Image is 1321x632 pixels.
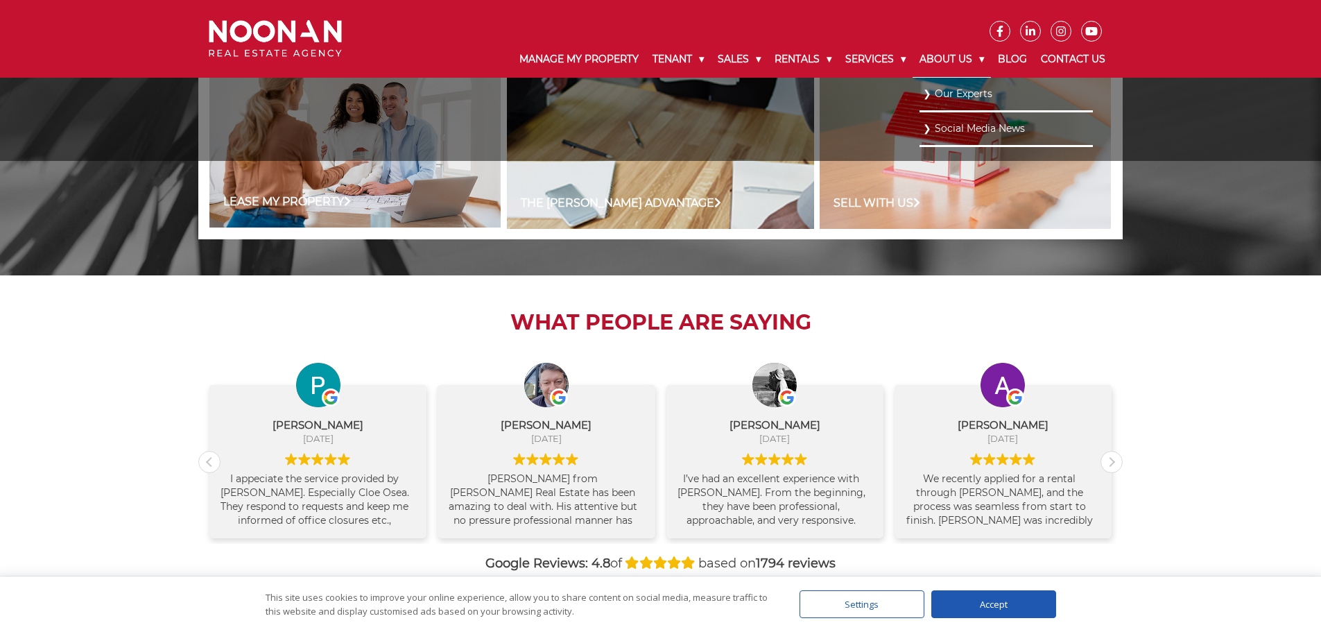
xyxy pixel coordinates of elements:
a: Blog [991,42,1034,77]
img: Google [553,453,565,466]
img: Google [338,453,350,466]
img: Google [795,453,807,466]
img: Google [1023,453,1035,466]
div: This site uses cookies to improve your online experience, allow you to share content on social me... [266,590,772,618]
img: Google [513,453,526,466]
img: Google [996,453,1009,466]
div: I appeciate the service provided by [PERSON_NAME]. Especially Cloe Osea. They respond to requests... [220,472,416,528]
a: Tenant [646,42,711,77]
div: Settings [800,590,924,618]
span: of [592,556,622,571]
img: Google [742,453,754,466]
a: Contact Us [1034,42,1112,77]
a: About Us [913,42,991,78]
a: Rentals [768,42,838,77]
img: Google [539,453,552,466]
img: Google [298,453,311,466]
h2: What People are Saying [198,310,1123,335]
img: Jason Maher profile picture [524,363,569,407]
strong: 4.8 [592,556,610,571]
img: Google [311,453,324,466]
img: Pauline Robinson profile picture [296,363,340,407]
img: Google [782,453,794,466]
div: Next review [1101,452,1122,472]
div: [PERSON_NAME] [448,418,644,432]
a: Our Experts [923,85,1089,103]
div: I’ve had an excellent experience with [PERSON_NAME]. From the beginning, they have been professio... [677,472,873,528]
a: Social Media News [923,119,1089,138]
img: Google [325,453,337,466]
a: Sales [711,42,768,77]
img: Ashraf Shuvo profile picture [752,363,797,407]
div: We recently applied for a rental through [PERSON_NAME], and the process was seamless from start t... [905,472,1101,528]
img: Google [778,388,796,407]
img: Google [983,453,996,466]
img: Google [1006,388,1024,407]
div: [PERSON_NAME] [220,418,416,432]
div: [PERSON_NAME] [677,418,873,432]
img: Noonan Real Estate Agency [209,20,342,57]
div: [DATE] [448,432,644,445]
img: Google [285,453,297,466]
div: [PERSON_NAME] from [PERSON_NAME] Real Estate has been amazing to deal with. His attentive but no ... [448,472,644,528]
img: Google [768,453,781,466]
span: based on [698,556,836,571]
img: Anwar Ahmad profile picture [981,363,1025,407]
a: Lease my Property [223,194,351,210]
a: Sell with us [834,195,920,212]
div: [DATE] [677,432,873,445]
div: [DATE] [905,432,1101,445]
img: Google [322,388,340,407]
a: The [PERSON_NAME] Advantage [521,195,721,212]
div: Accept [931,590,1056,618]
div: [PERSON_NAME] [905,418,1101,432]
img: Google [526,453,539,466]
strong: Google Reviews: [485,556,588,571]
img: Google [566,453,578,466]
img: Google [755,453,768,466]
img: Google [1010,453,1022,466]
img: Google [970,453,983,466]
a: Services [838,42,913,77]
strong: 1794 reviews [756,556,836,571]
img: Google [550,388,568,407]
div: Previous review [199,452,220,472]
div: [DATE] [220,432,416,445]
a: Manage My Property [512,42,646,77]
